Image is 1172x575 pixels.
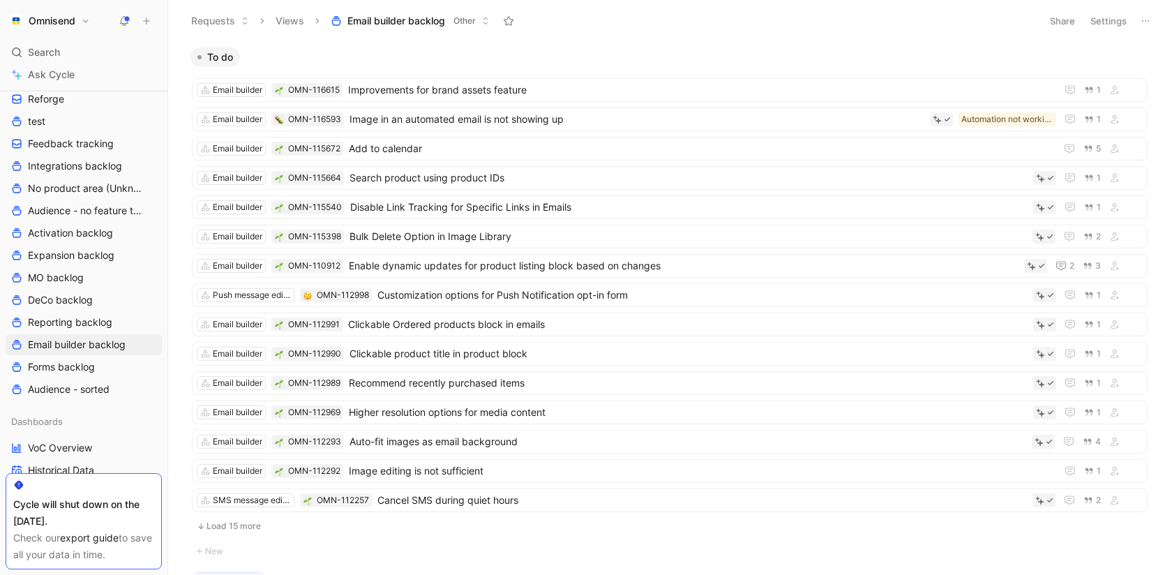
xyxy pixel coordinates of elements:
[213,405,262,419] div: Email builder
[274,85,284,95] div: 🌱
[1097,350,1101,358] span: 1
[288,112,341,126] div: OMN-116593
[192,401,1148,424] a: Email builder🌱OMN-112969Higher resolution options for media content1
[275,438,283,447] img: 🌱
[274,378,284,388] div: 🌱
[350,111,924,128] span: Image in an automated email is not showing up
[213,230,262,244] div: Email builder
[1097,467,1101,475] span: 1
[28,92,64,106] span: Reforge
[1097,408,1101,417] span: 1
[303,290,313,300] div: 🤔
[288,435,341,449] div: OMN-112293
[274,320,284,329] button: 🌱
[192,195,1148,219] a: Email builder🌱OMN-115540Disable Link Tracking for Specific Links in Emails1
[28,293,93,307] span: DeCo backlog
[288,259,340,273] div: OMN-110912
[28,338,126,352] span: Email builder backlog
[213,318,262,331] div: Email builder
[192,283,1148,307] a: Push message editor🤔OMN-112998Customization options for Push Notification opt-in form1
[288,171,341,185] div: OMN-115664
[192,430,1148,454] a: Email builder🌱OMN-112293Auto-fit images as email background4
[213,376,262,390] div: Email builder
[1081,346,1104,361] button: 1
[1097,320,1101,329] span: 1
[6,312,162,333] a: Reporting backlog
[274,466,284,476] button: 🌱
[1081,463,1104,479] button: 1
[207,50,233,64] span: To do
[275,409,283,417] img: 🌱
[274,144,284,154] button: 🌱
[28,315,112,329] span: Reporting backlog
[213,464,262,478] div: Email builder
[274,232,284,241] div: 🌱
[1081,229,1104,244] button: 2
[275,204,283,212] img: 🌱
[377,492,1027,509] span: Cancel SMS during quiet hours
[274,173,284,183] button: 🌱
[288,318,340,331] div: OMN-112991
[213,435,262,449] div: Email builder
[1081,493,1104,508] button: 2
[275,262,283,271] img: 🌱
[6,438,162,458] a: VoC Overview
[6,334,162,355] a: Email builder backlog
[1081,141,1104,156] button: 5
[213,83,262,97] div: Email builder
[28,463,94,477] span: Historical Data
[317,493,369,507] div: OMN-112257
[13,496,154,530] div: Cycle will shut down on the [DATE].
[1081,287,1104,303] button: 1
[190,47,240,67] button: To do
[6,460,162,481] a: Historical Data
[349,404,1028,421] span: Higher resolution options for media content
[275,87,283,95] img: 🌱
[28,114,45,128] span: test
[349,375,1028,391] span: Recommend recently purchased items
[1096,496,1101,505] span: 2
[349,257,1019,274] span: Enable dynamic updates for product listing block based on changes
[348,316,1028,333] span: Clickable Ordered products block in emails
[274,261,284,271] button: 🌱
[1096,232,1101,241] span: 2
[9,14,23,28] img: Omnisend
[28,204,142,218] span: Audience - no feature tag
[6,64,162,85] a: Ask Cycle
[192,518,1148,535] button: Load 15 more
[213,171,262,185] div: Email builder
[1081,82,1104,98] button: 1
[6,357,162,378] a: Forms backlog
[275,116,283,124] img: 🐛
[192,78,1148,102] a: Email builder🌱OMN-116615Improvements for brand assets feature1
[275,468,283,476] img: 🌱
[303,292,312,300] img: 🤔
[1081,170,1104,186] button: 1
[453,14,476,28] span: Other
[377,287,1028,304] span: Customization options for Push Notification opt-in form
[288,464,340,478] div: OMN-112292
[350,433,1026,450] span: Auto-fit images as email background
[6,411,162,432] div: Dashboards
[6,223,162,244] a: Activation backlog
[190,543,1149,560] button: New
[185,10,255,31] button: Requests
[274,437,284,447] div: 🌱
[213,259,262,273] div: Email builder
[28,181,144,195] span: No product area (Unknowns)
[192,254,1148,278] a: Email builder🌱OMN-110912Enable dynamic updates for product listing block based on changes23
[6,290,162,311] a: DeCo backlog
[6,133,162,154] a: Feedback tracking
[1084,11,1133,31] button: Settings
[347,14,445,28] span: Email builder backlog
[274,114,284,124] button: 🐛
[350,170,1028,186] span: Search product using product IDs
[274,408,284,417] div: 🌱
[1053,257,1077,274] button: 2
[1044,11,1081,31] button: Share
[1097,291,1101,299] span: 1
[303,497,312,505] img: 🌱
